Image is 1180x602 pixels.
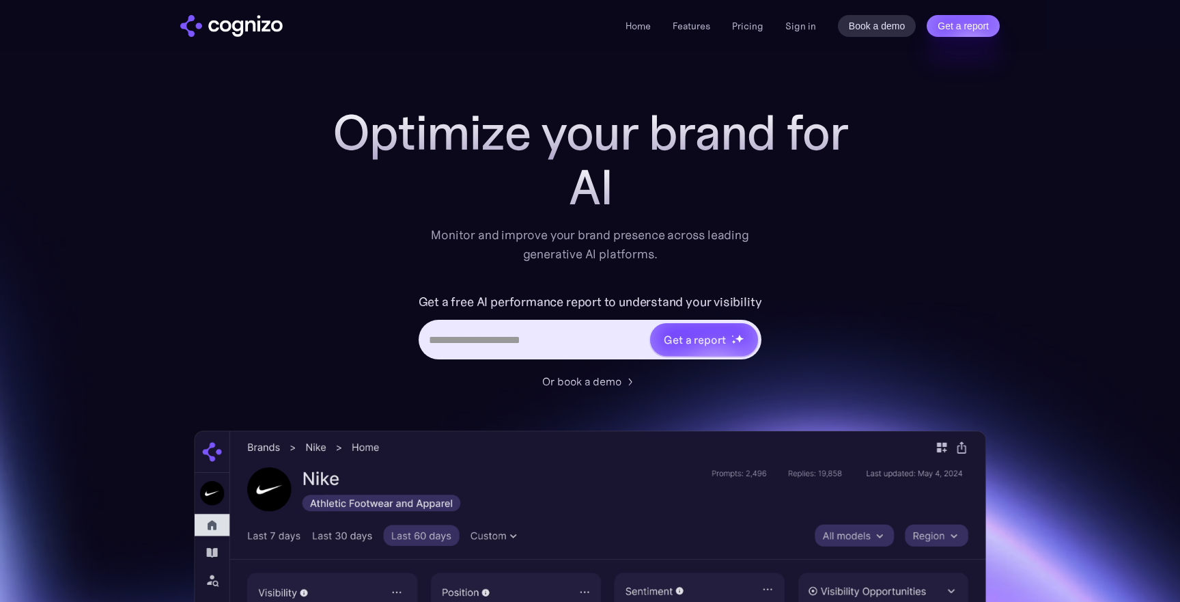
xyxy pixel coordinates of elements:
img: star [735,334,744,343]
div: Or book a demo [542,373,621,389]
img: star [731,340,736,344]
a: home [180,15,283,37]
a: Get a report [927,15,1000,37]
a: Or book a demo [542,373,638,389]
a: Pricing [732,20,763,32]
div: Get a report [664,331,725,348]
a: Features [673,20,710,32]
a: Get a reportstarstarstar [649,322,759,357]
form: Hero URL Input Form [419,291,762,366]
img: cognizo logo [180,15,283,37]
h1: Optimize your brand for [317,105,863,160]
a: Home [626,20,651,32]
a: Sign in [785,18,816,34]
div: Monitor and improve your brand presence across leading generative AI platforms. [422,225,758,264]
div: AI [317,160,863,215]
img: star [731,335,733,337]
label: Get a free AI performance report to understand your visibility [419,291,762,313]
a: Book a demo [838,15,916,37]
